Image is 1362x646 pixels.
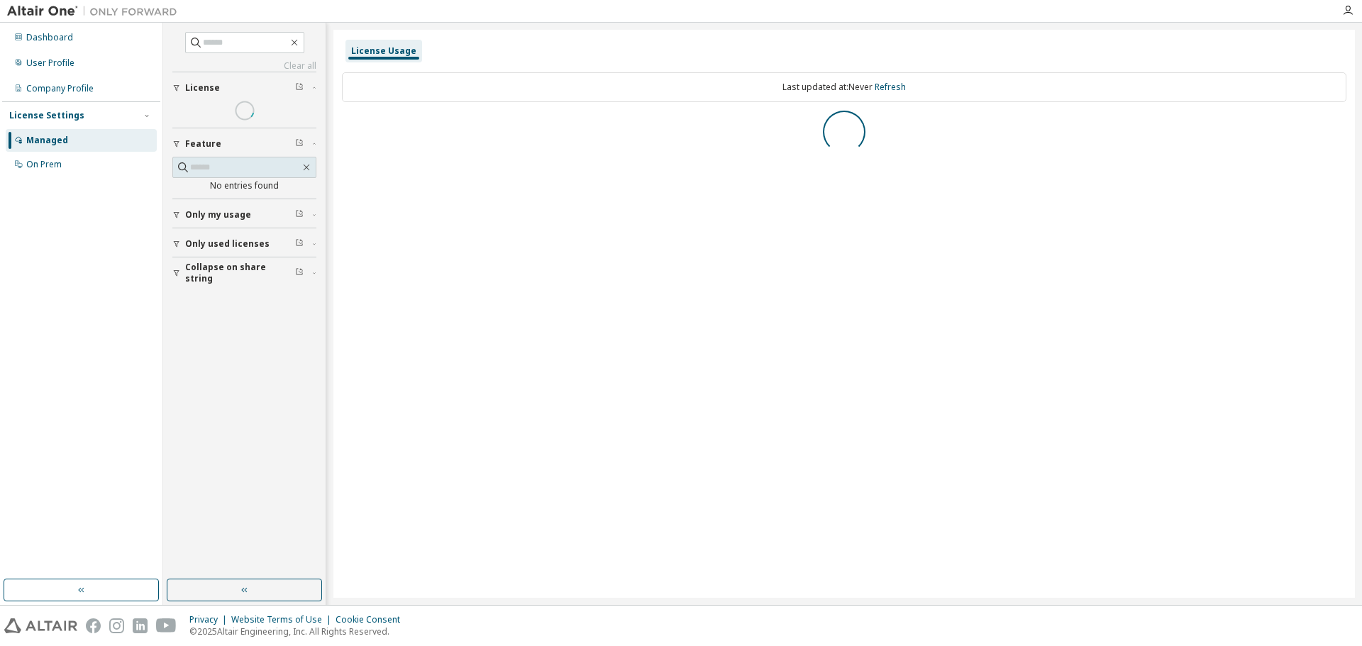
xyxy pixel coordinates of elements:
[172,72,316,104] button: License
[185,262,295,284] span: Collapse on share string
[189,614,231,625] div: Privacy
[172,180,316,191] div: No entries found
[185,138,221,150] span: Feature
[295,209,304,221] span: Clear filter
[172,128,316,160] button: Feature
[875,81,906,93] a: Refresh
[295,267,304,279] span: Clear filter
[185,82,220,94] span: License
[189,625,409,637] p: © 2025 Altair Engineering, Inc. All Rights Reserved.
[336,614,409,625] div: Cookie Consent
[26,159,62,170] div: On Prem
[109,618,124,633] img: instagram.svg
[86,618,101,633] img: facebook.svg
[26,32,73,43] div: Dashboard
[295,82,304,94] span: Clear filter
[133,618,148,633] img: linkedin.svg
[172,199,316,230] button: Only my usage
[172,60,316,72] a: Clear all
[7,4,184,18] img: Altair One
[231,614,336,625] div: Website Terms of Use
[9,110,84,121] div: License Settings
[26,83,94,94] div: Company Profile
[351,45,416,57] div: License Usage
[172,257,316,289] button: Collapse on share string
[26,135,68,146] div: Managed
[295,138,304,150] span: Clear filter
[185,209,251,221] span: Only my usage
[342,72,1346,102] div: Last updated at: Never
[172,228,316,260] button: Only used licenses
[295,238,304,250] span: Clear filter
[185,238,270,250] span: Only used licenses
[4,618,77,633] img: altair_logo.svg
[26,57,74,69] div: User Profile
[156,618,177,633] img: youtube.svg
